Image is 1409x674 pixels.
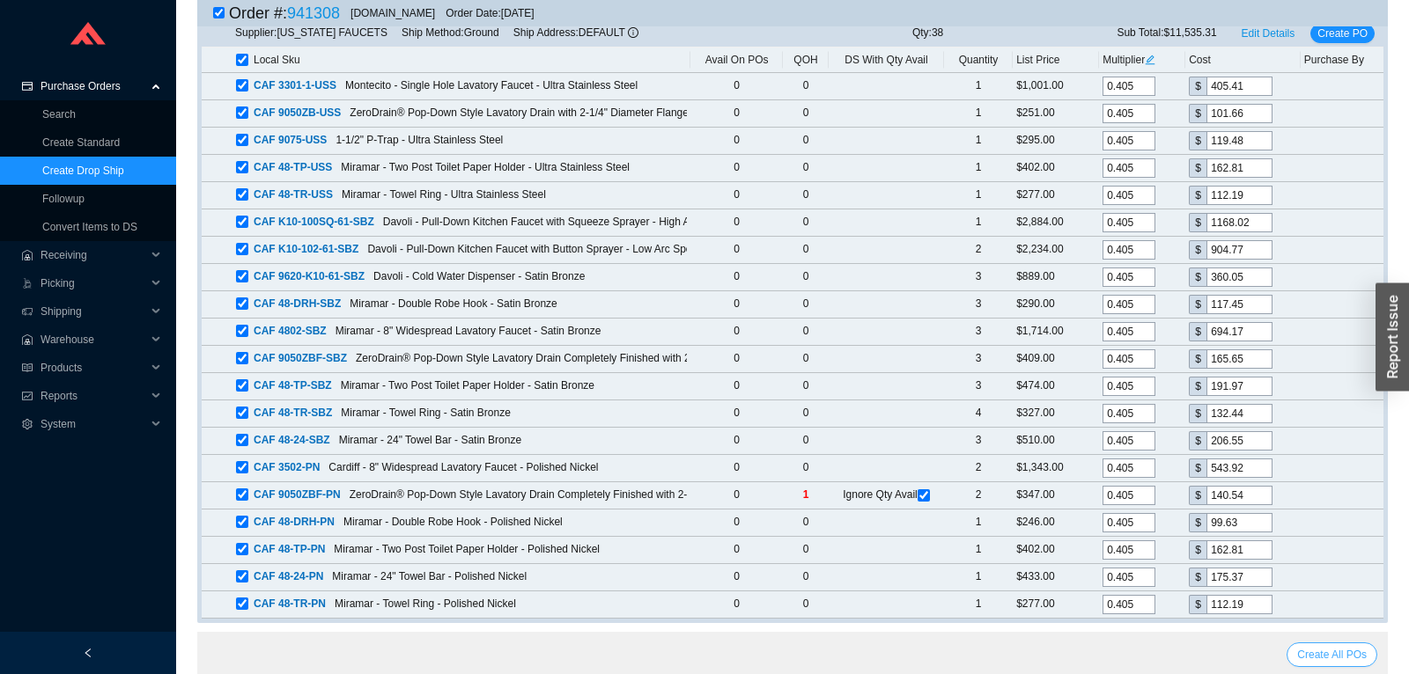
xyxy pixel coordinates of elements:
td: 1 [944,537,1013,564]
span: 0 [803,352,809,364]
span: ZeroDrain® Pop-Down Style Lavatory Drain Completely Finished with 2-1/4" Diameter Flange - Satin ... [356,352,863,364]
span: CAF 9050ZBF-PN [254,488,341,501]
div: [DOMAIN_NAME] [350,4,435,22]
td: 1 [944,100,1013,128]
div: $ [1189,486,1206,505]
div: $ [1189,540,1206,560]
span: Cardiff - 8" Widespread Lavatory Faucet - Polished Nickel [328,461,598,473]
span: Miramar - Two Post Toilet Paper Holder - Ultra Stainless Steel [341,161,630,173]
a: Create Standard [42,136,120,149]
span: 0 [734,134,740,146]
span: Miramar - Towel Ring - Ultra Stainless Steel [342,188,546,201]
div: $ [1189,404,1206,423]
span: Products [41,354,146,382]
span: Qty: 38 [912,24,943,43]
div: $ [1189,295,1206,314]
td: 3 [944,373,1013,400]
span: Reports [41,382,146,410]
span: Warehouse [41,326,146,354]
th: DS With Qty Avail [829,48,944,73]
span: CAF K10-102-61-SBZ [254,243,358,255]
span: 0 [734,297,740,310]
span: ZeroDrain® Pop-Down Style Lavatory Drain Completely Finished with 2-1/4" Diameter Flange - Polish... [350,488,868,501]
span: 0 [734,597,740,610]
span: 0 [803,570,809,582]
td: $1,343.00 [1013,455,1099,482]
span: Receiving [41,241,146,269]
div: $ [1189,267,1206,287]
span: Miramar - 8" Widespread Lavatory Faucet - Satin Bronze [336,325,601,337]
span: 0 [734,461,740,473]
div: $ [1189,186,1206,205]
span: Supplier: [US_STATE] FAUCETS [235,26,387,39]
td: $409.00 [1013,346,1099,373]
span: Local Sku [254,51,300,69]
div: $ [1189,104,1206,123]
span: ZeroDrain® Pop-Down Style Lavatory Drain with 2-1/4" Diameter Flange - Ultra Stainless Steel [350,106,793,119]
td: 3 [944,428,1013,455]
td: $402.00 [1013,537,1099,564]
span: Ship Address: DEFAULT [513,26,638,39]
div: $ [1189,377,1206,396]
td: 1 [944,128,1013,155]
span: Create All POs [1297,646,1367,663]
span: CAF 48-DRH-PN [254,516,335,528]
td: 3 [944,319,1013,346]
span: CAF 48-24-SBZ [254,434,330,446]
span: Miramar - Two Post Toilet Paper Holder - Polished Nickel [334,543,600,555]
span: 0 [734,106,740,119]
th: QOH [783,48,829,73]
button: Create PO [1310,24,1375,43]
div: $ [1189,431,1206,451]
td: 1 [944,509,1013,537]
span: 0 [803,106,809,119]
span: 0 [734,379,740,392]
span: 0 [734,543,740,555]
a: Search [42,108,76,121]
span: Montecito - Single Hole Lavatory Faucet - Ultra Stainless Steel [345,79,638,92]
span: 0 [803,188,809,201]
td: 3 [944,291,1013,319]
td: $402.00 [1013,155,1099,182]
span: setting [21,419,33,429]
span: Sub Total: $11,535.31 [1117,24,1216,43]
div: $ [1189,240,1206,260]
span: 0 [803,461,809,473]
span: CAF 48-24-PN [254,570,323,582]
span: Miramar - Double Robe Hook - Satin Bronze [350,297,557,310]
th: Avail On POs [690,48,783,73]
span: Purchase Orders [41,72,146,100]
div: $ [1189,349,1206,369]
span: read [21,363,33,373]
span: 1-1/2" P-Trap - Ultra Stainless Steel [336,134,503,146]
span: Ship Method: Ground [402,26,499,39]
span: Davoli - Pull-Down Kitchen Faucet with Button Sprayer - Low Arc Spout - Satin Bronze [367,243,771,255]
td: $433.00 [1013,564,1099,591]
span: info-circle [628,27,638,38]
td: 2 [944,455,1013,482]
span: Miramar - Double Robe Hook - Polished Nickel [343,516,563,528]
span: 0 [803,79,809,92]
td: $246.00 [1013,509,1099,537]
span: Create PO [1317,25,1368,42]
th: List Price [1013,48,1099,73]
span: 0 [803,407,809,419]
td: $2,234.00 [1013,237,1099,264]
span: CAF K10-100SQ-61-SBZ [254,216,374,228]
div: $ [1189,213,1206,232]
td: $1,714.00 [1013,319,1099,346]
span: 0 [803,434,809,446]
td: 1 [944,209,1013,237]
span: Davoli - Cold Water Dispenser - Satin Bronze [373,270,585,282]
span: fund [21,391,33,401]
span: 0 [803,297,809,310]
div: $ [1189,513,1206,532]
td: 2 [944,237,1013,264]
td: $251.00 [1013,100,1099,128]
span: CAF 3502-PN [254,461,320,473]
span: CAF 48-DRH-SBZ [254,297,341,310]
span: Miramar - 24" Towel Bar - Satin Bronze [339,434,521,446]
td: $277.00 [1013,591,1099,619]
div: $ [1189,131,1206,150]
span: CAF 9620-K10-61-SBZ [254,270,365,282]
